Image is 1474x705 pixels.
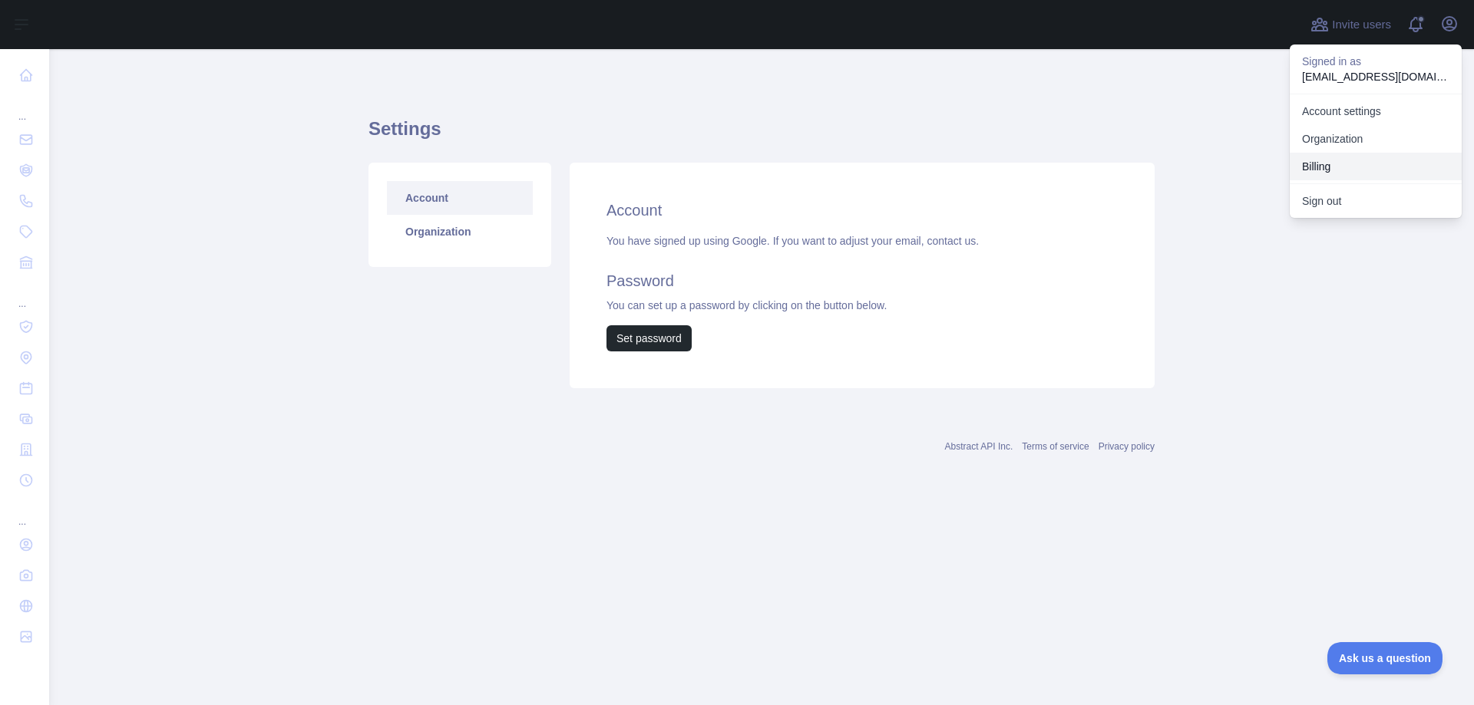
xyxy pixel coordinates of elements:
button: Sign out [1290,187,1462,215]
div: ... [12,92,37,123]
a: Abstract API Inc. [945,441,1013,452]
button: Set password [606,325,692,351]
a: Terms of service [1022,441,1089,452]
button: Billing [1290,153,1462,180]
p: Signed in as [1302,54,1449,69]
a: Privacy policy [1099,441,1155,452]
div: You have signed up using Google. If you want to adjust your email, You can set up a password by c... [606,233,1118,351]
h1: Settings [368,117,1155,153]
iframe: Toggle Customer Support [1327,642,1443,674]
button: Invite users [1307,12,1394,37]
h2: Account [606,199,1118,221]
a: contact us. [927,235,979,247]
span: Invite users [1332,16,1391,34]
div: ... [12,279,37,310]
p: [EMAIL_ADDRESS][DOMAIN_NAME] [1302,69,1449,84]
h2: Password [606,270,1118,292]
div: ... [12,497,37,528]
a: Account settings [1290,97,1462,125]
a: Organization [387,215,533,249]
a: Organization [1290,125,1462,153]
a: Account [387,181,533,215]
